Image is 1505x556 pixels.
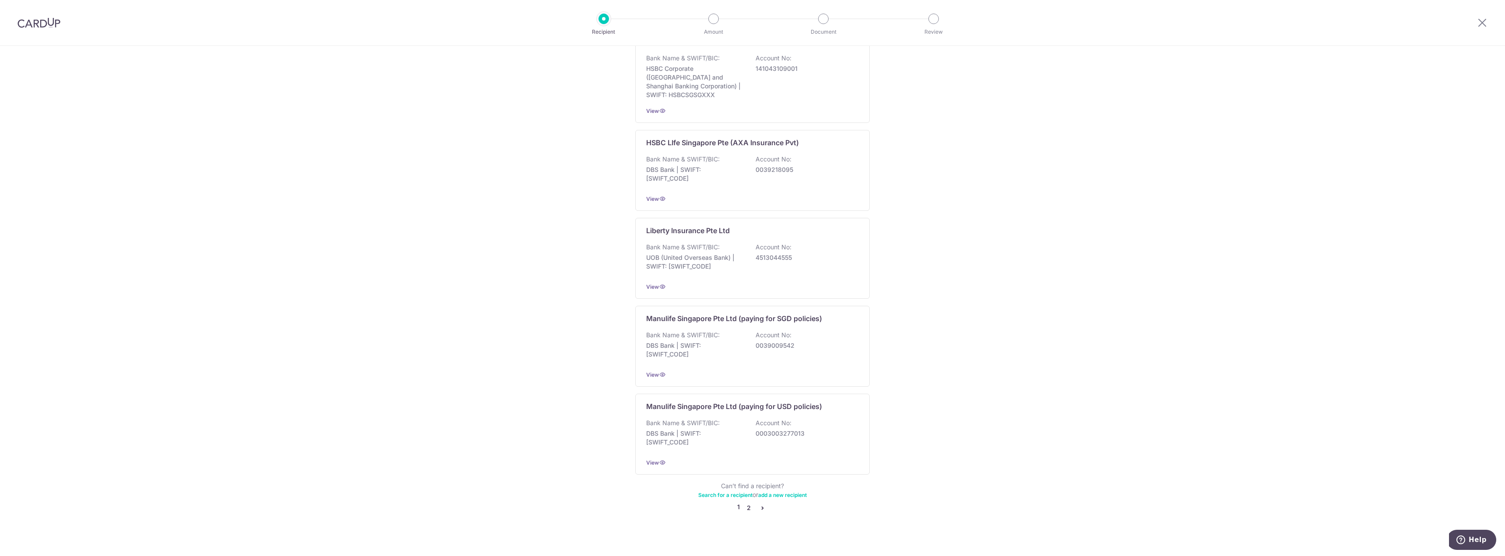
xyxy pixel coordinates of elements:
p: Account No: [756,155,791,164]
img: CardUp [17,17,60,28]
p: HSBC LIfe Singapore Pte (AXA Insurance Pvt) [646,137,799,148]
p: Review [901,28,966,36]
p: Account No: [756,243,791,252]
p: 4513044555 [756,253,854,262]
div: Can’t find a recipient? or [635,482,870,499]
a: View [646,196,659,202]
p: Manulife Singapore Pte Ltd (paying for USD policies) [646,401,822,412]
p: DBS Bank | SWIFT: [SWIFT_CODE] [646,165,744,183]
p: Bank Name & SWIFT/BIC: [646,54,720,63]
a: View [646,283,659,290]
p: DBS Bank | SWIFT: [SWIFT_CODE] [646,341,744,359]
a: View [646,459,659,466]
p: Bank Name & SWIFT/BIC: [646,419,720,427]
p: 0039009542 [756,341,854,350]
p: HSBC Corporate ([GEOGRAPHIC_DATA] and Shanghai Banking Corporation) | SWIFT: HSBCSGSGXXX [646,64,744,99]
nav: pager [635,503,870,513]
p: Manulife Singapore Pte Ltd (paying for SGD policies) [646,313,822,324]
p: Recipient [571,28,636,36]
iframe: Opens a widget where you can find more information [1449,530,1496,552]
li: 1 [737,503,740,513]
p: Bank Name & SWIFT/BIC: [646,331,720,339]
p: Account No: [756,331,791,339]
p: 141043109001 [756,64,854,73]
p: UOB (United Overseas Bank) | SWIFT: [SWIFT_CODE] [646,253,744,271]
a: View [646,108,659,114]
p: 0003003277013 [756,429,854,438]
a: 2 [743,503,754,513]
p: Document [791,28,856,36]
a: Search for a recipient [698,492,752,498]
p: Bank Name & SWIFT/BIC: [646,243,720,252]
a: add a new recipient [758,492,807,498]
a: View [646,371,659,378]
p: 0039218095 [756,165,854,174]
p: Account No: [756,419,791,427]
p: Bank Name & SWIFT/BIC: [646,155,720,164]
p: Liberty Insurance Pte Ltd [646,225,730,236]
p: Amount [681,28,746,36]
p: Account No: [756,54,791,63]
p: DBS Bank | SWIFT: [SWIFT_CODE] [646,429,744,447]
